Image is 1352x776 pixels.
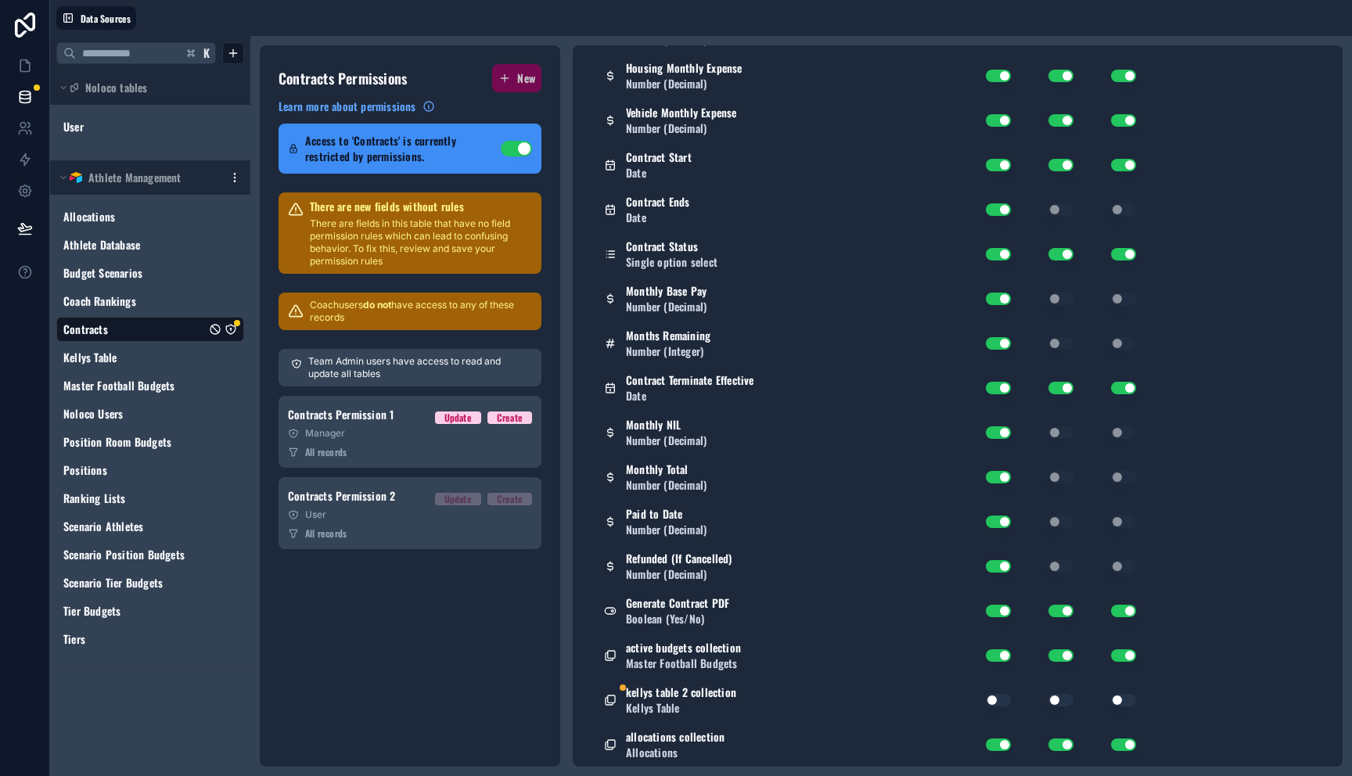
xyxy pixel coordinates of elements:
[305,446,347,458] span: All records
[70,171,82,184] img: Airtable Logo
[626,551,732,566] span: Refunded (If Cancelled)
[626,254,717,270] span: Single option select
[63,406,123,422] span: Noloco Users
[626,149,692,165] span: Contract Start
[56,6,136,30] button: Data Sources
[85,80,148,95] span: Noloco tables
[56,232,244,257] div: Athlete Database
[63,462,206,478] a: Positions
[63,378,175,393] span: Master Football Budgets
[63,603,120,619] span: Tier Budgets
[279,67,407,89] h1: Contracts Permissions
[56,317,244,342] div: Contracts
[56,204,244,229] div: Allocations
[63,575,206,591] a: Scenario Tier Budgets
[279,396,541,468] a: Contracts Permission 1UpdateCreateManagerAll records
[626,165,692,181] span: Date
[626,343,710,359] span: Number (Integer)
[63,119,190,135] a: User
[626,462,707,477] span: Monthly Total
[63,209,115,225] span: Allocations
[56,401,244,426] div: Noloco Users
[63,490,206,506] a: Ranking Lists
[626,611,729,627] span: Boolean (Yes/No)
[626,239,717,254] span: Contract Status
[63,631,206,647] a: Tiers
[56,345,244,370] div: Kellys Table
[310,299,532,324] p: Coach users have access to any of these records
[288,407,394,422] span: Contracts Permission 1
[626,433,707,448] span: Number (Decimal)
[63,547,185,562] span: Scenario Position Budgets
[56,77,235,99] button: Noloco tables
[305,527,347,540] span: All records
[63,519,206,534] a: Scenario Athletes
[626,210,690,225] span: Date
[444,493,472,505] div: Update
[56,458,244,483] div: Positions
[310,217,532,268] p: There are fields in this table that have no field permission rules which can lead to confusing be...
[56,514,244,539] div: Scenario Athletes
[626,566,732,582] span: Number (Decimal)
[63,378,206,393] a: Master Football Budgets
[517,70,535,86] span: New
[626,522,707,537] span: Number (Decimal)
[63,265,206,281] a: Budget Scenarios
[305,133,501,164] span: Access to 'Contracts' is currently restricted by permissions.
[626,60,743,76] span: Housing Monthly Expense
[626,700,736,716] span: Kellys Table
[626,388,754,404] span: Date
[63,237,140,253] span: Athlete Database
[63,519,143,534] span: Scenario Athletes
[497,411,523,424] div: Create
[310,199,532,214] h2: There are new fields without rules
[626,684,736,700] span: kellys table 2 collection
[626,506,707,522] span: Paid to Date
[626,417,707,433] span: Monthly NIL
[626,595,729,611] span: Generate Contract PDF
[63,119,84,135] span: User
[626,640,741,656] span: active budgets collection
[63,490,126,506] span: Ranking Lists
[56,570,244,595] div: Scenario Tier Budgets
[63,575,163,591] span: Scenario Tier Budgets
[56,289,244,314] div: Coach Rankings
[288,508,532,521] div: User
[63,237,206,253] a: Athlete Database
[492,64,541,92] button: New
[201,48,212,59] span: K
[279,99,435,114] a: Learn more about permissions
[626,76,743,92] span: Number (Decimal)
[63,603,206,619] a: Tier Budgets
[288,427,532,440] div: Manager
[626,105,737,120] span: Vehicle Monthly Expense
[279,99,416,114] span: Learn more about permissions
[63,434,206,450] a: Position Room Budgets
[363,299,391,311] strong: do not
[626,729,725,745] span: allocations collection
[626,328,710,343] span: Months Remaining
[56,486,244,511] div: Ranking Lists
[63,293,136,309] span: Coach Rankings
[279,477,541,549] a: Contracts Permission 2UpdateCreateUserAll records
[626,120,737,136] span: Number (Decimal)
[63,631,85,647] span: Tiers
[626,194,690,210] span: Contract Ends
[63,265,142,281] span: Budget Scenarios
[63,350,206,365] a: Kellys Table
[56,167,222,189] button: Airtable LogoAthlete Management
[56,542,244,567] div: Scenario Position Budgets
[63,350,117,365] span: Kellys Table
[63,462,107,478] span: Positions
[626,283,707,299] span: Monthly Base Pay
[56,429,244,454] div: Position Room Budgets
[497,493,523,505] div: Create
[626,299,707,314] span: Number (Decimal)
[63,434,171,450] span: Position Room Budgets
[63,322,206,337] a: Contracts
[626,372,754,388] span: Contract Terminate Effective
[308,355,529,380] p: Team Admin users have access to read and update all tables
[56,598,244,623] div: Tier Budgets
[63,406,206,422] a: Noloco Users
[63,209,206,225] a: Allocations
